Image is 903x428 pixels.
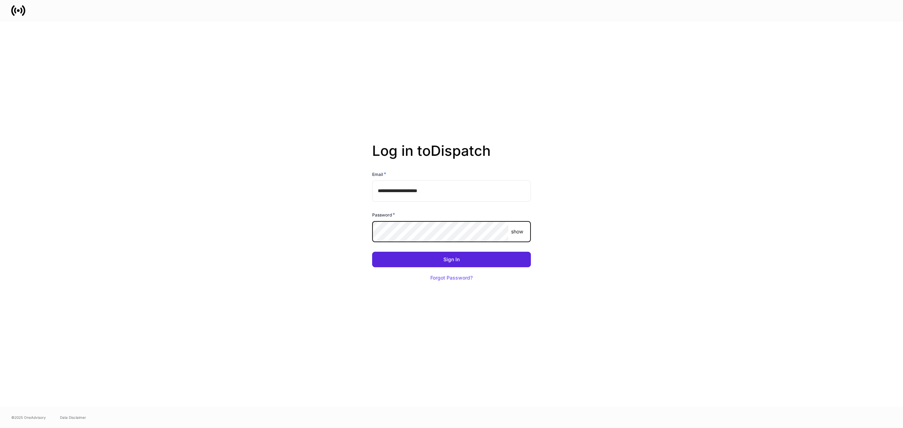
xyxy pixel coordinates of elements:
[372,211,395,218] h6: Password
[372,252,531,267] button: Sign In
[372,171,386,178] h6: Email
[372,142,531,171] h2: Log in to Dispatch
[60,415,86,420] a: Data Disclaimer
[11,415,46,420] span: © 2025 OneAdvisory
[430,275,473,280] div: Forgot Password?
[422,270,481,286] button: Forgot Password?
[443,257,460,262] div: Sign In
[511,228,523,235] p: show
